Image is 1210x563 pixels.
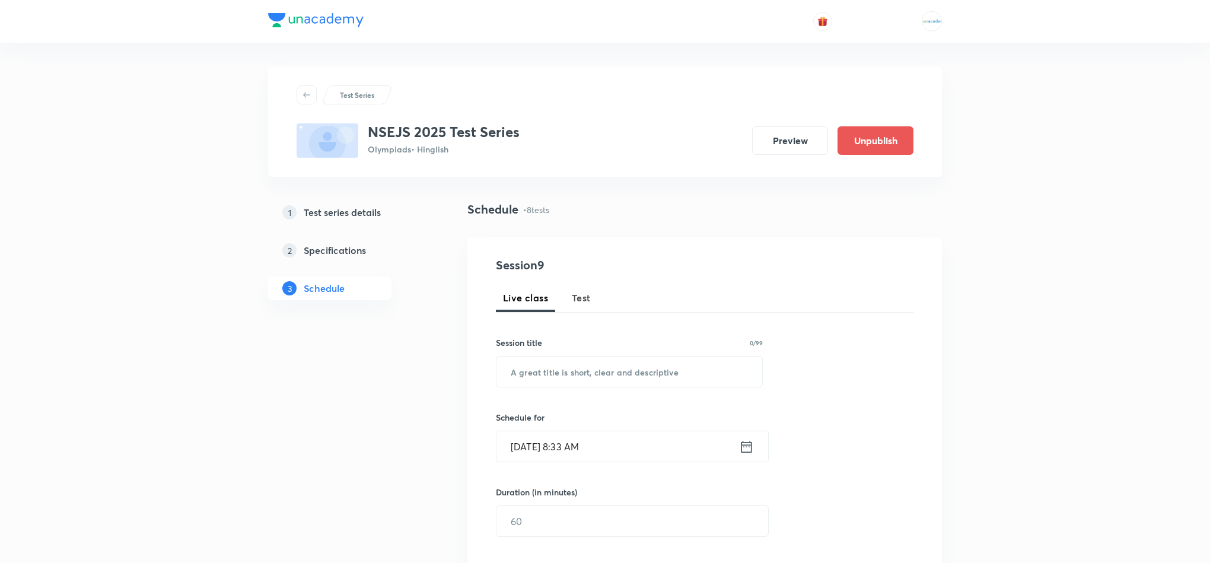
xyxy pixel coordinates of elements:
[503,291,548,305] span: Live class
[268,201,429,224] a: 1Test series details
[304,243,366,257] h5: Specifications
[523,203,549,216] p: • 8 tests
[282,281,297,295] p: 3
[838,126,913,155] button: Unpublish
[496,486,577,498] h6: Duration (in minutes)
[297,123,358,158] img: fallback-thumbnail.png
[304,281,345,295] h5: Schedule
[496,256,712,274] h4: Session 9
[368,143,520,155] p: Olympiads • Hinglish
[922,11,942,31] img: MOHAMMED SHOAIB
[304,205,381,220] h5: Test series details
[496,357,762,387] input: A great title is short, clear and descriptive
[750,340,763,346] p: 0/99
[268,13,364,27] img: Company Logo
[268,238,429,262] a: 2Specifications
[368,123,520,141] h3: NSEJS 2025 Test Series
[752,126,828,155] button: Preview
[496,411,763,424] h6: Schedule for
[817,16,828,27] img: avatar
[572,291,591,305] span: Test
[813,12,832,31] button: avatar
[282,205,297,220] p: 1
[467,201,518,218] h4: Schedule
[268,13,364,30] a: Company Logo
[282,243,297,257] p: 2
[496,336,542,349] h6: Session title
[496,506,768,536] input: 60
[340,90,374,100] p: Test Series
